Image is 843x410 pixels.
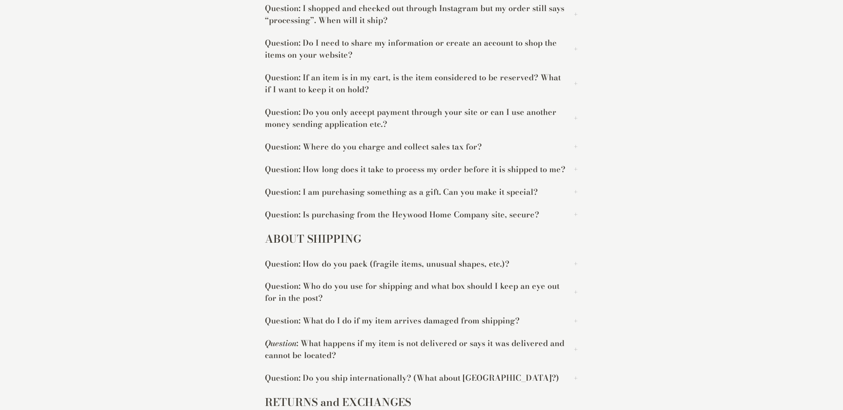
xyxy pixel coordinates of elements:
[265,337,578,361] h4: Question: What happens if my item is not delivered or says it was delivered and cannot be located?
[265,280,578,304] h4: Question: Who do you use for shipping and what box should I keep an eye out for in the post?
[265,337,296,349] em: Question
[265,372,578,384] h4: Question: Do you ship internationally? (What about [GEOGRAPHIC_DATA]?)
[265,37,578,61] h4: Question: Do I need to share my information or create an account to shop the items on your website?
[265,315,578,327] h4: Question: What do I do if my item arrives damaged from shipping?
[265,141,578,153] h4: Question: Where do you charge and collect sales tax for?
[265,163,578,175] h4: Question: How long does it take to process my order before it is shipped to me?
[265,106,578,130] h4: Question: Do you only accept payment through your site or can I use another money sending applica...
[265,2,578,26] h4: Question: I shopped and checked out through Instagram but my order still says “processing”. When ...
[265,186,578,198] h4: Question: I am purchasing something as a gift. Can you make it special?
[265,71,578,95] h4: Question: If an item is in my cart, is the item considered to be reserved? What if I want to keep...
[265,209,578,221] h4: Question: Is purchasing from the Heywood Home Company site, secure?
[265,231,578,247] h3: ABOUT SHIPPING
[265,258,578,270] h4: Question: How do you pack (fragile items, unusual shapes, etc.)?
